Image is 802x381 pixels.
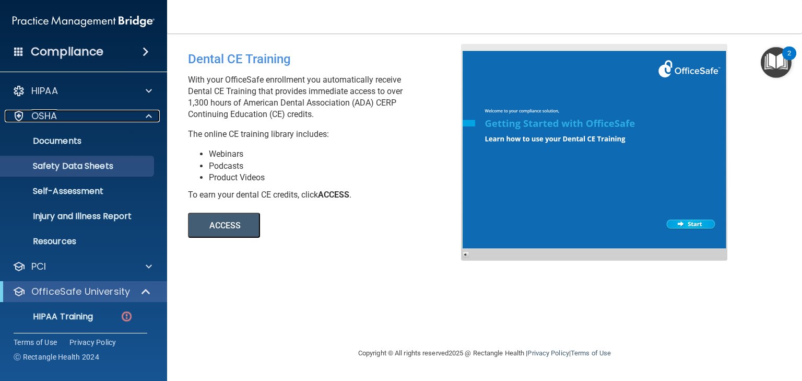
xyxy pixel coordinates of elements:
[188,222,474,230] a: ACCESS
[318,190,349,200] b: ACCESS
[31,44,103,59] h4: Compliance
[14,337,57,348] a: Terms of Use
[31,285,130,298] p: OfficeSafe University
[209,172,469,183] li: Product Videos
[13,85,152,97] a: HIPAA
[209,160,469,172] li: Podcasts
[761,47,792,78] button: Open Resource Center, 2 new notifications
[31,260,46,273] p: PCI
[7,211,149,222] p: Injury and Illness Report
[14,352,99,362] span: Ⓒ Rectangle Health 2024
[69,337,116,348] a: Privacy Policy
[7,186,149,197] p: Self-Assessment
[120,310,133,323] img: danger-circle.6113f641.png
[188,129,469,140] p: The online CE training library includes:
[13,11,155,32] img: PMB logo
[188,44,469,74] div: Dental CE Training
[13,285,151,298] a: OfficeSafe University
[7,161,149,171] p: Safety Data Sheets
[188,189,469,201] div: To earn your dental CE credits, click .
[31,110,57,122] p: OSHA
[13,110,152,122] a: OSHA
[7,236,149,247] p: Resources
[7,136,149,146] p: Documents
[31,85,58,97] p: HIPAA
[188,213,260,238] button: ACCESS
[787,53,791,67] div: 2
[13,260,152,273] a: PCI
[209,148,469,160] li: Webinars
[527,349,569,357] a: Privacy Policy
[7,311,93,322] p: HIPAA Training
[188,74,469,120] p: With your OfficeSafe enrollment you automatically receive Dental CE Training that provides immedi...
[571,349,611,357] a: Terms of Use
[294,337,675,370] div: Copyright © All rights reserved 2025 @ Rectangle Health | |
